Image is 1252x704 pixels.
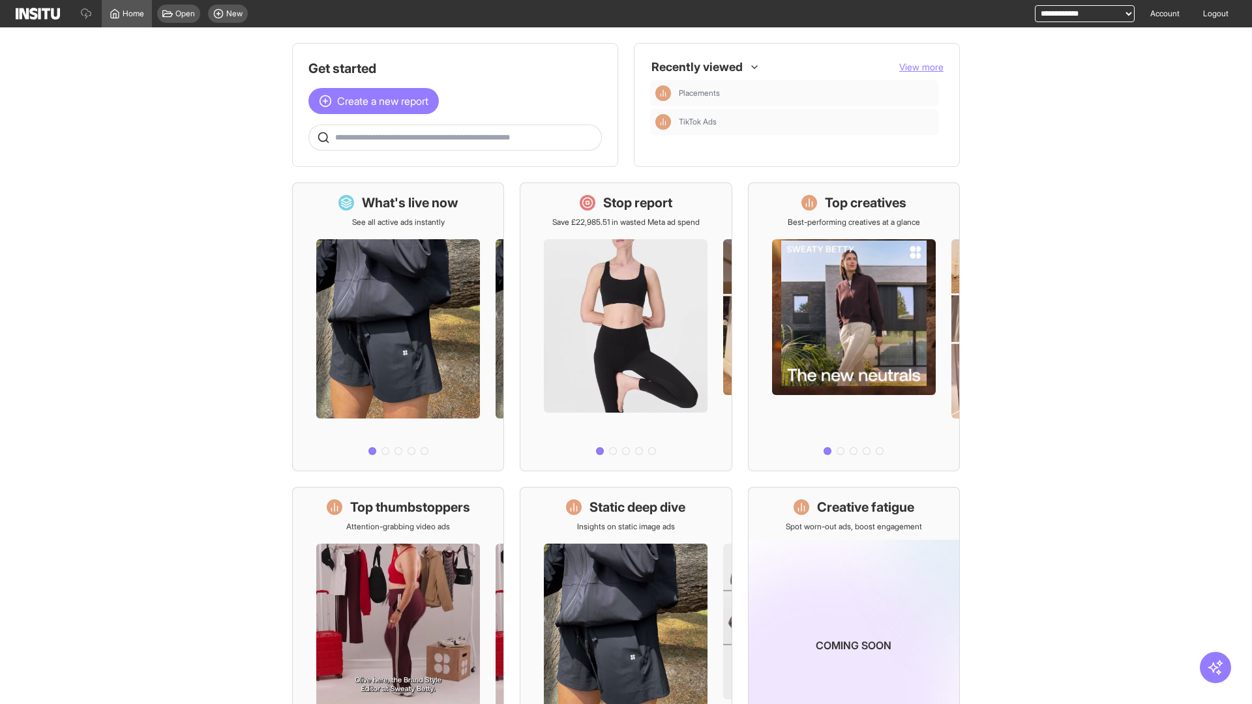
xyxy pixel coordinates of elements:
div: Insights [655,114,671,130]
span: TikTok Ads [679,117,717,127]
span: View more [899,61,944,72]
p: Attention-grabbing video ads [346,521,450,532]
h1: Get started [308,59,602,78]
img: Logo [16,8,60,20]
button: Create a new report [308,88,439,114]
h1: What's live now [362,194,458,212]
span: Create a new report [337,93,428,109]
h1: Stop report [603,194,672,212]
span: TikTok Ads [679,117,933,127]
p: See all active ads instantly [352,217,445,227]
button: View more [899,61,944,74]
a: Stop reportSave £22,985.51 in wasted Meta ad spend [520,183,732,471]
span: Home [123,8,144,19]
p: Best-performing creatives at a glance [788,217,920,227]
span: Open [175,8,195,19]
span: Placements [679,88,720,98]
h1: Top creatives [825,194,906,212]
span: New [226,8,243,19]
h1: Top thumbstoppers [350,498,470,516]
span: Placements [679,88,933,98]
div: Insights [655,85,671,101]
h1: Static deep dive [589,498,685,516]
p: Insights on static image ads [577,521,675,532]
a: What's live nowSee all active ads instantly [292,183,504,471]
a: Top creativesBest-performing creatives at a glance [748,183,960,471]
p: Save £22,985.51 in wasted Meta ad spend [552,217,700,227]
